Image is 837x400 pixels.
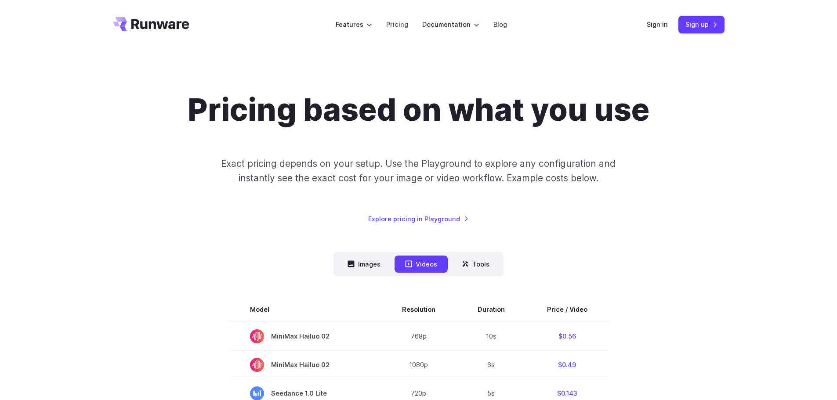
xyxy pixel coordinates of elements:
[250,329,360,343] span: MiniMax Hailuo 02
[113,17,189,31] a: Go to /
[229,297,381,322] th: Model
[457,322,526,351] td: 10s
[381,322,457,351] td: 768p
[204,156,632,186] p: Exact pricing depends on your setup. Use the Playground to explore any configuration and instantl...
[336,19,372,29] label: Features
[526,350,609,379] td: $0.49
[526,322,609,351] td: $0.56
[493,19,507,29] a: Blog
[678,16,725,33] a: Sign up
[188,91,649,128] h1: Pricing based on what you use
[422,19,479,29] label: Documentation
[381,297,457,322] th: Resolution
[250,358,360,372] span: MiniMax Hailuo 02
[381,350,457,379] td: 1080p
[457,350,526,379] td: 6s
[395,256,448,273] button: Videos
[526,297,609,322] th: Price / Video
[457,297,526,322] th: Duration
[337,256,391,273] button: Images
[647,19,668,29] a: Sign in
[386,19,408,29] a: Pricing
[368,214,469,224] a: Explore pricing in Playground
[451,256,500,273] button: Tools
